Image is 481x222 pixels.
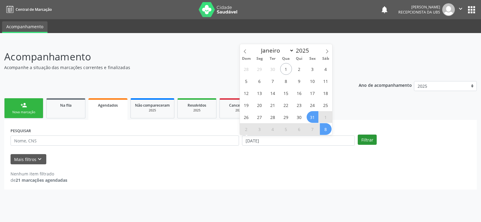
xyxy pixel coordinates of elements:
[254,75,265,87] span: Outubro 6, 2025
[240,87,252,99] span: Outubro 12, 2025
[359,81,412,89] p: Ano de acompanhamento
[267,63,279,75] span: Setembro 30, 2025
[240,75,252,87] span: Outubro 5, 2025
[267,99,279,111] span: Outubro 21, 2025
[307,111,318,123] span: Outubro 31, 2025
[4,49,335,64] p: Acompanhamento
[280,99,292,111] span: Outubro 22, 2025
[280,123,292,135] span: Novembro 5, 2025
[11,135,239,146] input: Nome, CNS
[254,123,265,135] span: Novembro 3, 2025
[2,21,47,33] a: Acompanhamento
[293,57,306,61] span: Qui
[398,10,440,15] span: Recepcionista da UBS
[188,103,206,108] span: Resolvidos
[320,87,332,99] span: Outubro 18, 2025
[182,108,212,113] div: 2025
[20,102,27,108] div: person_add
[320,111,332,123] span: Novembro 1, 2025
[307,63,318,75] span: Outubro 3, 2025
[240,57,253,61] span: Dom
[267,87,279,99] span: Outubro 14, 2025
[4,64,335,71] p: Acompanhe a situação das marcações correntes e finalizadas
[293,123,305,135] span: Novembro 6, 2025
[293,99,305,111] span: Outubro 23, 2025
[229,103,249,108] span: Cancelados
[16,7,52,12] span: Central de Marcação
[242,135,355,146] input: Selecione um intervalo
[267,111,279,123] span: Outubro 28, 2025
[280,63,292,75] span: Outubro 1, 2025
[254,87,265,99] span: Outubro 13, 2025
[267,123,279,135] span: Novembro 4, 2025
[320,99,332,111] span: Outubro 25, 2025
[240,63,252,75] span: Setembro 28, 2025
[240,123,252,135] span: Novembro 2, 2025
[320,123,332,135] span: Novembro 8, 2025
[224,108,254,113] div: 2025
[398,5,440,10] div: [PERSON_NAME]
[457,5,464,12] i: 
[442,3,455,16] img: img
[293,75,305,87] span: Outubro 9, 2025
[293,87,305,99] span: Outubro 16, 2025
[11,177,67,183] div: de
[306,57,319,61] span: Sex
[293,63,305,75] span: Outubro 2, 2025
[267,75,279,87] span: Outubro 7, 2025
[4,5,52,14] a: Central de Marcação
[307,123,318,135] span: Novembro 7, 2025
[9,110,39,114] div: Nova marcação
[240,99,252,111] span: Outubro 19, 2025
[11,154,46,165] button: Mais filtroskeyboard_arrow_down
[279,57,293,61] span: Qua
[320,75,332,87] span: Outubro 11, 2025
[258,46,294,55] select: Month
[307,75,318,87] span: Outubro 10, 2025
[254,63,265,75] span: Setembro 29, 2025
[36,156,43,163] i: keyboard_arrow_down
[319,57,332,61] span: Sáb
[16,177,67,183] strong: 21 marcações agendadas
[135,108,170,113] div: 2025
[307,87,318,99] span: Outubro 17, 2025
[380,5,389,14] button: notifications
[466,5,477,15] button: apps
[280,111,292,123] span: Outubro 29, 2025
[455,3,466,16] button: 
[60,103,72,108] span: Na fila
[307,99,318,111] span: Outubro 24, 2025
[358,135,377,145] button: Filtrar
[240,111,252,123] span: Outubro 26, 2025
[320,63,332,75] span: Outubro 4, 2025
[11,171,67,177] div: Nenhum item filtrado
[253,57,266,61] span: Seg
[98,103,118,108] span: Agendados
[280,87,292,99] span: Outubro 15, 2025
[266,57,279,61] span: Ter
[254,99,265,111] span: Outubro 20, 2025
[11,126,31,135] label: PESQUISAR
[293,111,305,123] span: Outubro 30, 2025
[294,47,314,54] input: Year
[135,103,170,108] span: Não compareceram
[254,111,265,123] span: Outubro 27, 2025
[280,75,292,87] span: Outubro 8, 2025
